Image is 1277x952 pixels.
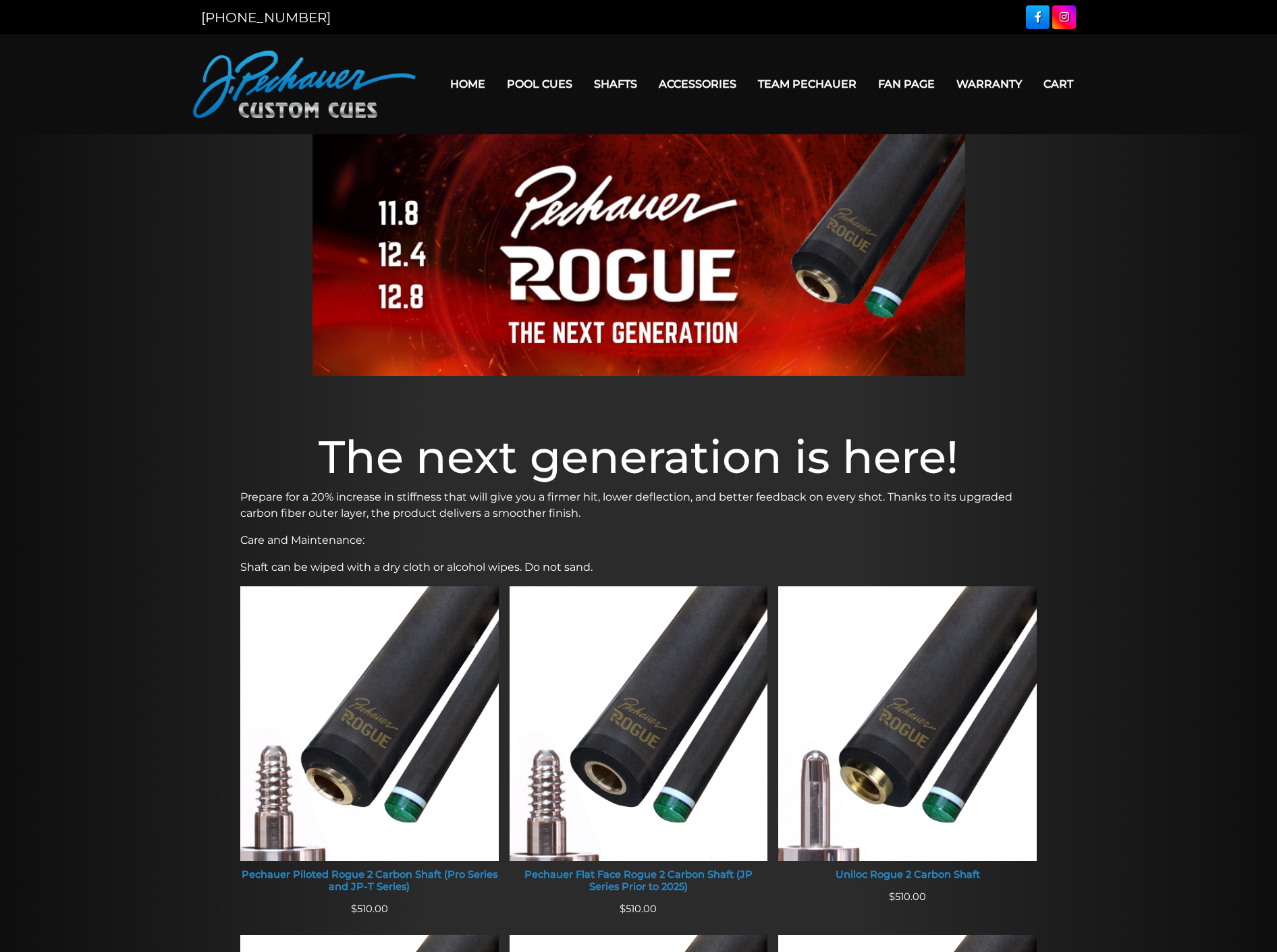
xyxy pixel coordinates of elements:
a: Pool Cues [496,67,583,101]
img: Pechauer Flat Face Rogue 2 Carbon Shaft (JP Series Prior to 2025) [510,586,768,861]
p: Prepare for a 20% increase in stiffness that will give you a firmer hit, lower deflection, and be... [240,489,1037,522]
div: Uniloc Rogue 2 Carbon Shaft [778,869,1037,881]
a: Team Pechauer [747,67,867,101]
img: Pechauer Custom Cues [193,51,416,118]
div: Pechauer Flat Face Rogue 2 Carbon Shaft (JP Series Prior to 2025) [510,869,768,893]
a: Cart [1033,67,1084,101]
p: Shaft can be wiped with a dry cloth or alcohol wipes. Do not sand. [240,559,1037,576]
a: Pechauer Piloted Rogue 2 Carbon Shaft (Pro Series and JP-T Series) Pechauer Piloted Rogue 2 Carbo... [240,586,499,901]
img: Pechauer Piloted Rogue 2 Carbon Shaft (Pro Series and JP-T Series) [240,586,499,861]
a: Uniloc Rogue 2 Carbon Shaft Uniloc Rogue 2 Carbon Shaft [778,586,1037,889]
p: Care and Maintenance: [240,532,1037,549]
a: Fan Page [867,67,946,101]
span: $ [889,891,895,903]
h1: The next generation is here! [240,430,1037,484]
a: Warranty [946,67,1033,101]
span: 510.00 [620,903,657,915]
a: [PHONE_NUMBER] [201,9,331,26]
a: Shafts [583,67,648,101]
a: Pechauer Flat Face Rogue 2 Carbon Shaft (JP Series Prior to 2025) Pechauer Flat Face Rogue 2 Carb... [510,586,768,901]
span: $ [351,903,357,915]
a: Accessories [648,67,747,101]
img: Uniloc Rogue 2 Carbon Shaft [778,586,1037,861]
span: $ [620,903,626,915]
span: 510.00 [889,891,926,903]
a: Home [439,67,496,101]
span: 510.00 [351,903,388,915]
div: Pechauer Piloted Rogue 2 Carbon Shaft (Pro Series and JP-T Series) [240,869,499,893]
